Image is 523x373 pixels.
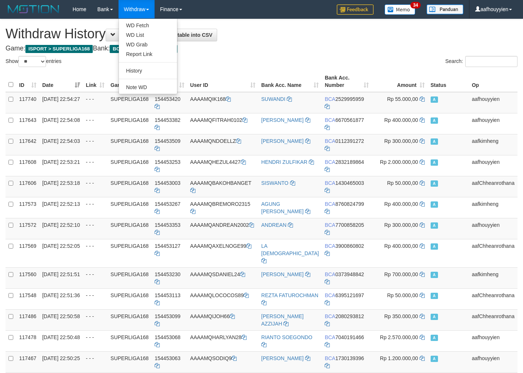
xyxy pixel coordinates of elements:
td: SUPERLIGA168 [107,197,152,218]
td: [DATE] 22:53:21 [39,155,83,176]
td: 7040191466 [322,330,371,351]
td: AAAAMQIJOH66 [187,309,258,330]
td: 2529995959 [322,92,371,113]
td: 117548 [16,288,39,309]
span: Rp 400.000,00 [384,201,418,207]
span: Export table into CSV [155,32,212,38]
span: BCA [110,45,126,53]
span: Rp 50.000,00 [387,292,418,298]
td: aafkimheng [469,197,517,218]
td: 154453230 [152,267,187,288]
td: 154453068 [152,330,187,351]
td: 1730139396 [322,351,371,372]
span: Rp 55.000,00 [387,96,418,102]
img: panduan.png [427,4,463,14]
span: BCA [325,271,335,277]
td: 154453420 [152,92,187,113]
td: AAAAMQHARLYAN28 [187,330,258,351]
td: AAAAMQANDREAN2002 [187,218,258,239]
td: - - - [83,92,107,113]
td: aafhouyyien [469,218,517,239]
td: - - - [83,113,107,134]
td: [DATE] 22:50:58 [39,309,83,330]
th: Bank Acc. Number: activate to sort column ascending [322,71,371,92]
span: Approved [431,138,438,145]
td: SUPERLIGA168 [107,351,152,372]
span: BCA [325,313,335,319]
td: 117573 [16,197,39,218]
td: [DATE] 22:50:25 [39,351,83,372]
td: 117740 [16,92,39,113]
a: SUWANDI [261,96,286,102]
th: Link: activate to sort column ascending [83,71,107,92]
td: aafChheanrothana [469,288,517,309]
span: Rp 700.000,00 [384,271,418,277]
td: 0373948842 [322,267,371,288]
td: [DATE] 22:54:03 [39,134,83,155]
img: MOTION_logo.png [6,4,61,15]
a: WD Grab [119,40,177,49]
td: - - - [83,309,107,330]
a: WD Fetch [119,21,177,30]
span: Approved [431,180,438,187]
span: Rp 400.000,00 [384,117,418,123]
label: Search: [445,56,517,67]
td: [DATE] 22:52:10 [39,218,83,239]
td: SUPERLIGA168 [107,218,152,239]
td: 117606 [16,176,39,197]
span: Rp 300.000,00 [384,222,418,228]
td: - - - [83,330,107,351]
span: Rp 50.000,00 [387,180,418,186]
span: BCA [325,96,335,102]
th: ID: activate to sort column ascending [16,71,39,92]
td: SUPERLIGA168 [107,134,152,155]
td: AAAAMQNDOELLZ [187,134,258,155]
span: BCA [325,292,335,298]
span: BCA [325,180,335,186]
td: 154453253 [152,155,187,176]
img: Button%20Memo.svg [385,4,416,15]
td: SUPERLIGA168 [107,330,152,351]
td: aafhouyyien [469,351,517,372]
td: 3900860802 [322,239,371,267]
td: - - - [83,134,107,155]
span: Rp 2.570.000,00 [380,334,418,340]
td: AAAAMQBAKOHBANGET [187,176,258,197]
td: AAAAMQFITRAH0102 [187,113,258,134]
td: aafhouyyien [469,330,517,351]
span: Rp 2.000.000,00 [380,159,418,165]
span: BCA [325,138,335,144]
td: SUPERLIGA168 [107,155,152,176]
td: 117608 [16,155,39,176]
td: 117486 [16,309,39,330]
span: Approved [431,201,438,208]
a: SISWANTO [261,180,289,186]
span: BCA [325,222,335,228]
span: Approved - Marked by aafnonsreyleab [431,272,438,278]
a: [PERSON_NAME] [261,138,304,144]
td: SUPERLIGA168 [107,113,152,134]
h1: Withdraw History [6,27,517,41]
span: BCA [325,117,335,123]
td: [DATE] 22:51:51 [39,267,83,288]
td: SUPERLIGA168 [107,239,152,267]
td: 1430465003 [322,176,371,197]
td: AAAAMQSDANIEL24 [187,267,258,288]
td: - - - [83,288,107,309]
td: - - - [83,267,107,288]
span: 34 [410,2,420,8]
img: Feedback.jpg [337,4,374,15]
td: aafhouyyien [469,113,517,134]
td: AAAAMQIK168 [187,92,258,113]
td: [DATE] 22:54:08 [39,113,83,134]
td: [DATE] 22:54:27 [39,92,83,113]
td: 6395121697 [322,288,371,309]
td: 0112391272 [322,134,371,155]
a: ANDREAN [261,222,286,228]
td: 117572 [16,218,39,239]
label: Show entries [6,56,61,67]
span: BCA [325,334,335,340]
a: [PERSON_NAME] AZZIJAH [261,313,304,327]
td: SUPERLIGA168 [107,288,152,309]
span: Approved - Marked by aafnonsreyleab [431,356,438,362]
